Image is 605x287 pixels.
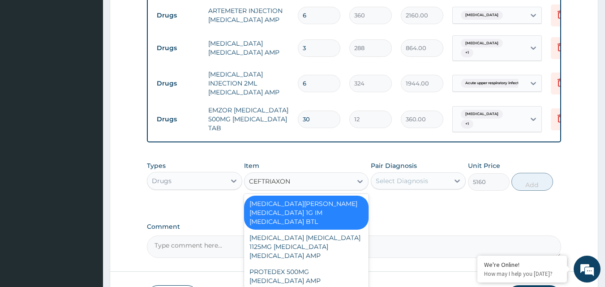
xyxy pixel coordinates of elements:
[204,2,293,29] td: ARTEMETER INJECTION [MEDICAL_DATA] AMP
[371,161,417,170] label: Pair Diagnosis
[147,162,166,170] label: Types
[152,111,204,128] td: Drugs
[461,120,473,129] span: + 1
[461,79,526,88] span: Acute upper respiratory infect...
[147,223,562,231] label: Comment
[244,230,369,264] div: [MEDICAL_DATA] [MEDICAL_DATA] 1125MG [MEDICAL_DATA] [MEDICAL_DATA] AMP
[461,39,503,48] span: [MEDICAL_DATA]
[152,7,204,24] td: Drugs
[244,161,259,170] label: Item
[204,101,293,137] td: EMZOR [MEDICAL_DATA] 500MG [MEDICAL_DATA] TAB
[204,65,293,101] td: [MEDICAL_DATA] INJECTION 2ML [MEDICAL_DATA] AMP
[461,110,503,119] span: [MEDICAL_DATA]
[152,176,172,185] div: Drugs
[52,86,124,177] span: We're online!
[244,196,369,230] div: [MEDICAL_DATA][PERSON_NAME][MEDICAL_DATA] 1G IM [MEDICAL_DATA] BTL
[152,40,204,56] td: Drugs
[17,45,36,67] img: d_794563401_company_1708531726252_794563401
[4,192,171,223] textarea: Type your message and hit 'Enter'
[204,34,293,61] td: [MEDICAL_DATA] [MEDICAL_DATA] AMP
[511,173,553,191] button: Add
[147,4,168,26] div: Minimize live chat window
[484,261,560,269] div: We're Online!
[461,11,503,20] span: [MEDICAL_DATA]
[152,75,204,92] td: Drugs
[484,270,560,278] p: How may I help you today?
[468,161,500,170] label: Unit Price
[376,176,428,185] div: Select Diagnosis
[47,50,150,62] div: Chat with us now
[461,48,473,57] span: + 1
